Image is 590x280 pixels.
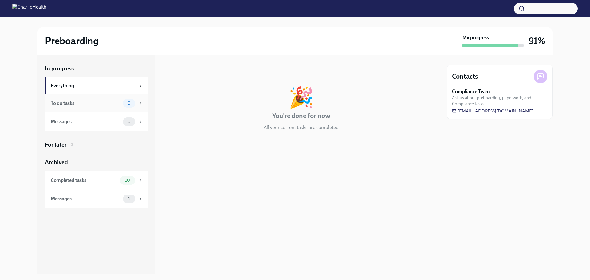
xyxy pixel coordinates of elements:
div: In progress [163,65,192,73]
strong: My progress [462,34,489,41]
h3: 91% [529,35,545,46]
div: To do tasks [51,100,120,107]
div: Messages [51,195,120,202]
a: Archived [45,158,148,166]
h4: Contacts [452,72,478,81]
h4: You're done for now [272,111,330,120]
a: Messages0 [45,112,148,131]
span: 1 [124,196,134,201]
h2: Preboarding [45,35,99,47]
span: Ask us about preboarding, paperwork, and Compliance tasks! [452,95,547,107]
div: Messages [51,118,120,125]
div: Everything [51,82,135,89]
strong: Compliance Team [452,88,490,95]
a: Everything [45,77,148,94]
div: Completed tasks [51,177,117,184]
a: To do tasks0 [45,94,148,112]
img: CharlieHealth [12,4,46,14]
a: [EMAIL_ADDRESS][DOMAIN_NAME] [452,108,533,114]
a: Messages1 [45,190,148,208]
div: 🎉 [289,87,314,108]
a: In progress [45,65,148,73]
a: For later [45,141,148,149]
span: 0 [124,101,134,105]
div: For later [45,141,67,149]
a: Completed tasks10 [45,171,148,190]
span: 0 [124,119,134,124]
span: 10 [121,178,134,183]
p: All your current tasks are completed [264,124,339,131]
